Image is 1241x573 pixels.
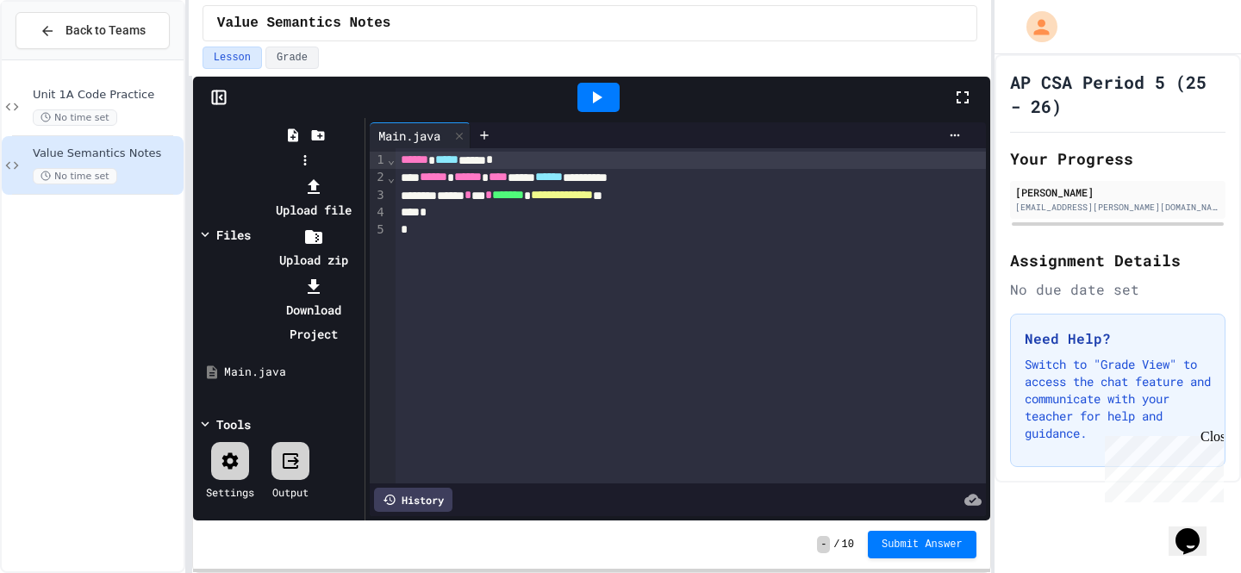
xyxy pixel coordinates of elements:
div: [PERSON_NAME] [1015,184,1220,200]
iframe: chat widget [1098,429,1224,502]
div: 4 [370,204,387,221]
li: Upload file [268,174,360,222]
div: Main.java [224,364,359,381]
p: Switch to "Grade View" to access the chat feature and communicate with your teacher for help and ... [1025,356,1211,442]
div: History [374,488,452,512]
div: Chat with us now!Close [7,7,119,109]
span: No time set [33,168,117,184]
button: Lesson [203,47,262,69]
div: 1 [370,152,387,169]
span: 10 [842,538,854,551]
div: Main.java [370,127,449,145]
span: - [817,536,830,553]
span: / [833,538,839,551]
li: Download Project [268,274,360,346]
div: Main.java [370,122,471,148]
div: Settings [206,484,254,500]
iframe: chat widget [1169,504,1224,556]
div: My Account [1008,7,1062,47]
div: 5 [370,221,387,239]
div: 2 [370,169,387,186]
button: Grade [265,47,319,69]
h1: AP CSA Period 5 (25 - 26) [1010,70,1225,118]
h2: Assignment Details [1010,248,1225,272]
button: Back to Teams [16,12,170,49]
span: No time set [33,109,117,126]
span: Unit 1A Code Practice [33,88,180,103]
div: 3 [370,187,387,204]
div: Files [216,226,251,244]
span: Value Semantics Notes [217,13,391,34]
span: Value Semantics Notes [33,146,180,161]
span: Fold line [387,171,396,184]
h3: Need Help? [1025,328,1211,349]
li: Upload zip [268,224,360,272]
div: Tools [216,415,251,433]
button: Submit Answer [868,531,976,558]
span: Back to Teams [65,22,146,40]
h2: Your Progress [1010,146,1225,171]
div: Output [272,484,309,500]
div: [EMAIL_ADDRESS][PERSON_NAME][DOMAIN_NAME] [1015,201,1220,214]
div: No due date set [1010,279,1225,300]
span: Fold line [387,153,396,166]
span: Submit Answer [882,538,963,551]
